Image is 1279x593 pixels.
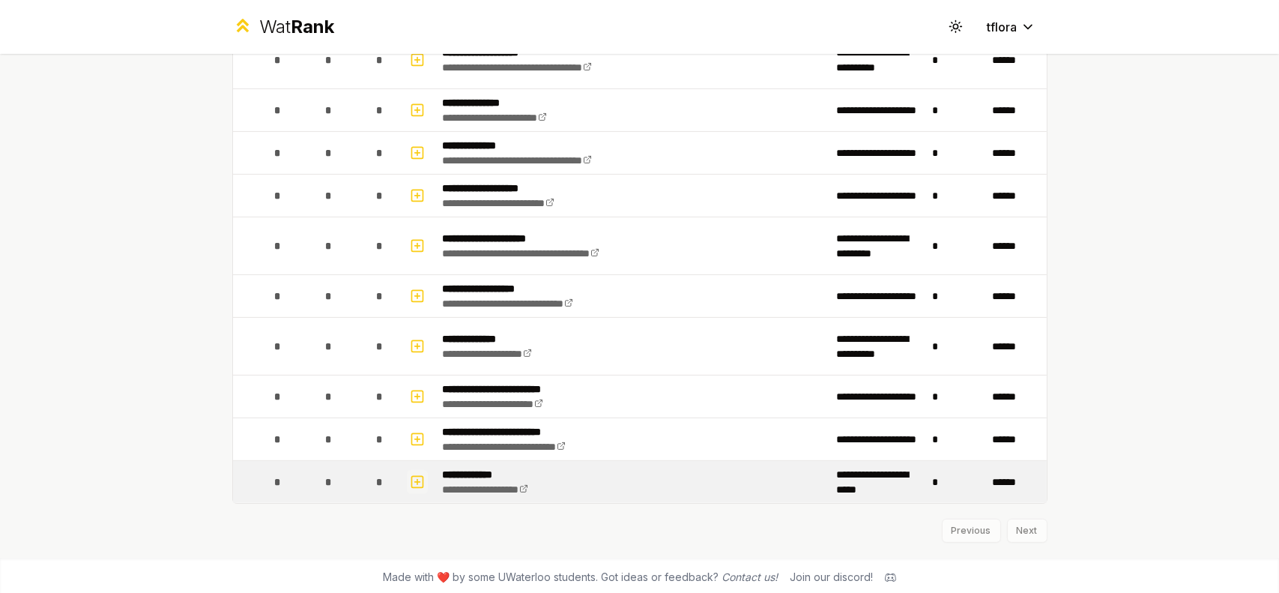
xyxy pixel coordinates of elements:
div: Join our discord! [790,570,873,585]
button: tflora [976,13,1047,40]
span: tflora [988,18,1018,36]
span: Made with ❤️ by some UWaterloo students. Got ideas or feedback? [383,570,778,585]
span: Rank [291,16,334,37]
a: WatRank [232,15,335,39]
div: Wat [259,15,334,39]
a: Contact us! [722,571,778,583]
